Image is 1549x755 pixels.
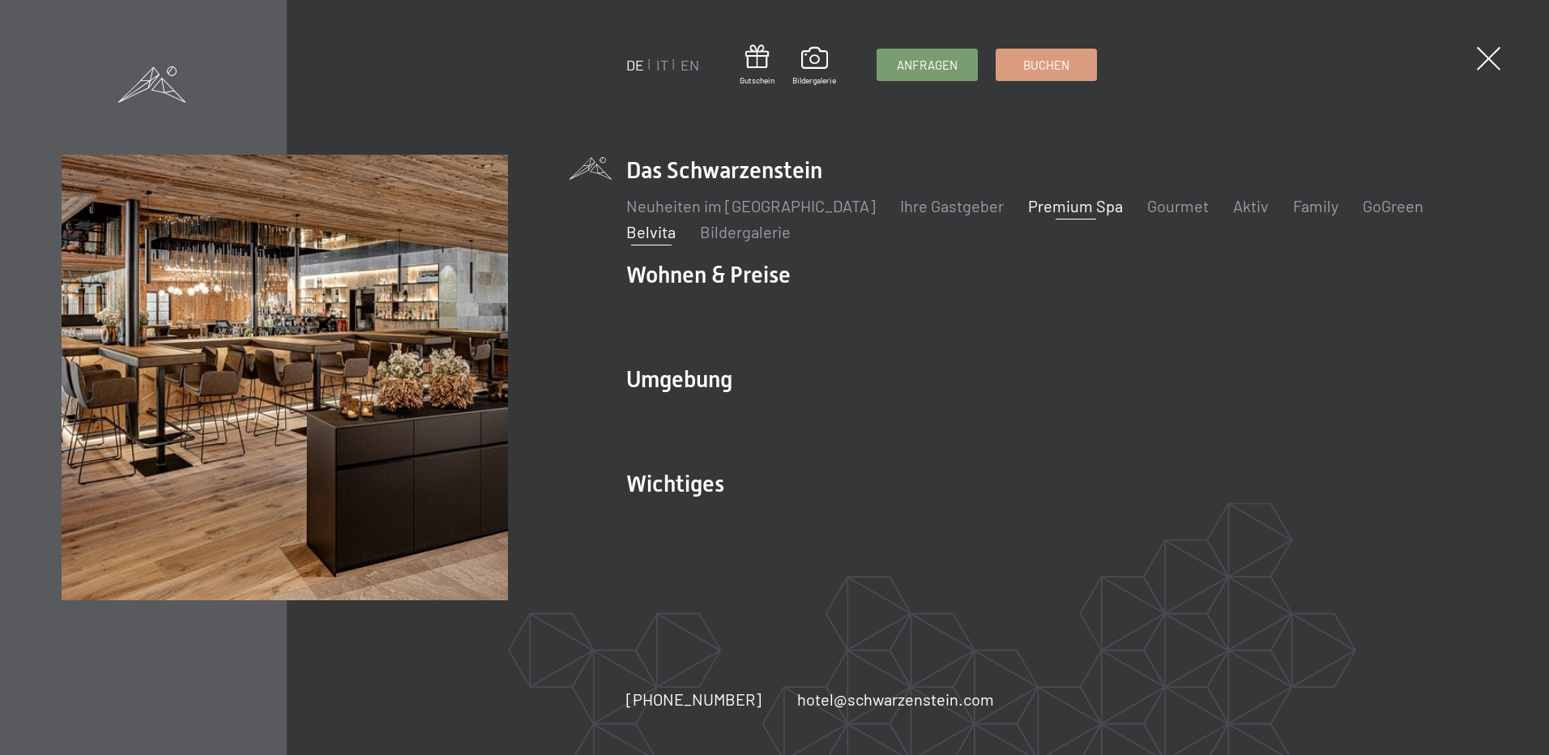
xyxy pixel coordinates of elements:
span: Buchen [1023,57,1069,74]
a: Bildergalerie [792,47,836,86]
a: IT [656,56,668,74]
a: GoGreen [1363,196,1423,215]
a: [PHONE_NUMBER] [626,688,762,710]
a: Gourmet [1147,196,1209,215]
a: Aktiv [1233,196,1269,215]
a: EN [681,56,699,74]
a: Premium Spa [1028,196,1123,215]
span: Bildergalerie [792,75,836,86]
a: Anfragen [877,49,977,80]
a: DE [626,56,644,74]
a: Bildergalerie [700,222,791,241]
a: Buchen [996,49,1096,80]
span: Anfragen [897,57,958,74]
span: Gutschein [740,75,774,86]
a: Ihre Gastgeber [900,196,1004,215]
a: hotel@schwarzenstein.com [797,688,994,710]
a: Belvita [626,222,676,241]
span: [PHONE_NUMBER] [626,689,762,709]
a: Family [1293,196,1338,215]
a: Neuheiten im [GEOGRAPHIC_DATA] [626,196,876,215]
a: Gutschein [740,45,774,86]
